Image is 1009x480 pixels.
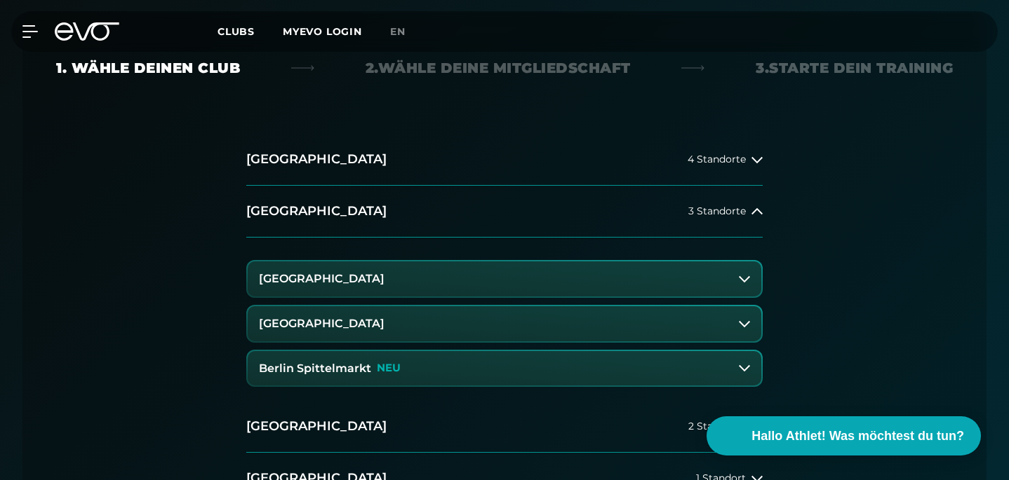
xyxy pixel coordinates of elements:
span: 2 Standorte [688,421,746,432]
span: 4 Standorte [688,154,746,165]
span: Clubs [218,25,255,38]
button: Berlin SpittelmarktNEU [248,351,761,386]
a: MYEVO LOGIN [283,25,362,38]
h3: Berlin Spittelmarkt [259,362,371,375]
button: [GEOGRAPHIC_DATA]3 Standorte [246,186,763,238]
h2: [GEOGRAPHIC_DATA] [246,418,387,435]
h3: [GEOGRAPHIC_DATA] [259,273,385,285]
div: 1. Wähle deinen Club [56,58,240,78]
span: Hallo Athlet! Was möchtest du tun? [751,427,964,446]
button: [GEOGRAPHIC_DATA]2 Standorte [246,401,763,453]
button: [GEOGRAPHIC_DATA] [248,306,761,341]
a: en [390,24,422,40]
button: [GEOGRAPHIC_DATA]4 Standorte [246,134,763,186]
h2: [GEOGRAPHIC_DATA] [246,203,387,220]
h2: [GEOGRAPHIC_DATA] [246,151,387,168]
span: 3 Standorte [688,206,746,217]
button: [GEOGRAPHIC_DATA] [248,261,761,296]
div: 2. Wähle deine Mitgliedschaft [366,58,631,78]
p: NEU [377,362,401,374]
button: Hallo Athlet! Was möchtest du tun? [707,416,981,455]
a: Clubs [218,25,283,38]
span: en [390,25,406,38]
h3: [GEOGRAPHIC_DATA] [259,317,385,330]
div: 3. Starte dein Training [756,58,953,78]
